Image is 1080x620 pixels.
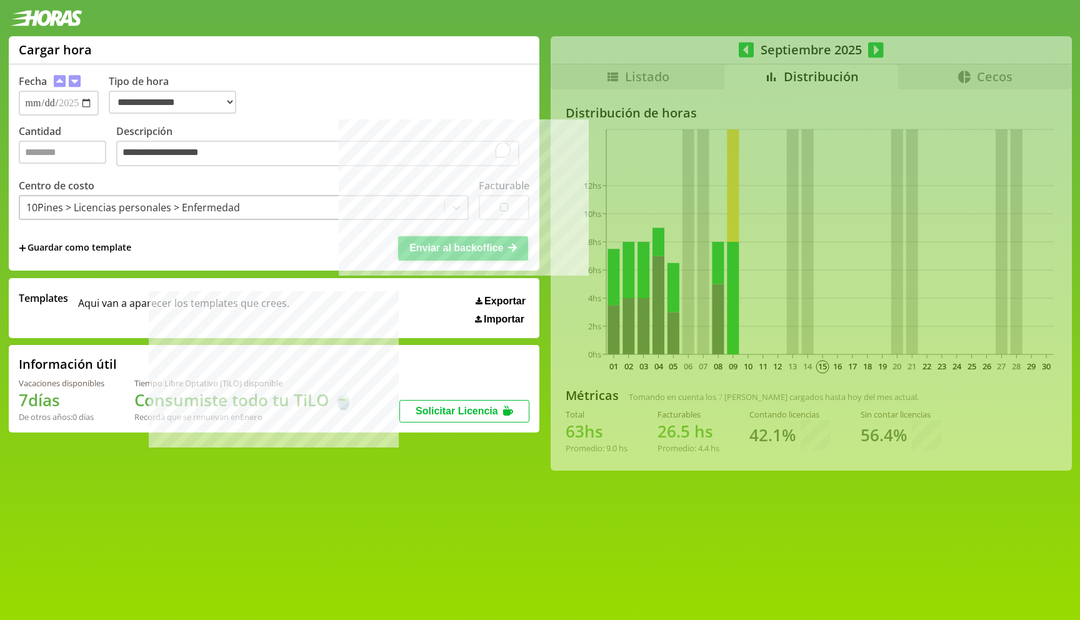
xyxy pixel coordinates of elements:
[19,291,68,305] span: Templates
[19,377,104,389] div: Vacaciones disponibles
[109,74,246,116] label: Tipo de hora
[134,377,353,389] div: Tiempo Libre Optativo (TiLO) disponible
[19,356,117,372] h2: Información útil
[416,406,498,416] span: Solicitar Licencia
[19,124,116,170] label: Cantidad
[19,179,94,192] label: Centro de costo
[116,141,519,167] textarea: To enrich screen reader interactions, please activate Accessibility in Grammarly extension settings
[19,74,47,88] label: Fecha
[134,389,353,411] h1: Consumiste todo tu TiLO 🍵
[484,296,526,307] span: Exportar
[78,291,289,325] span: Aqui van a aparecer los templates que crees.
[19,241,26,255] span: +
[240,411,262,422] b: Enero
[479,179,529,192] label: Facturable
[484,314,524,325] span: Importar
[10,10,82,26] img: logotipo
[116,124,529,170] label: Descripción
[134,411,353,422] div: Recordá que se renuevan en
[399,400,529,422] button: Solicitar Licencia
[19,141,106,164] input: Cantidad
[109,91,236,114] select: Tipo de hora
[19,41,92,58] h1: Cargar hora
[409,242,503,253] span: Enviar al backoffice
[398,236,528,260] button: Enviar al backoffice
[19,389,104,411] h1: 7 días
[26,201,240,214] div: 10Pines > Licencias personales > Enfermedad
[19,411,104,422] div: De otros años: 0 días
[472,295,529,307] button: Exportar
[19,241,131,255] span: +Guardar como template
